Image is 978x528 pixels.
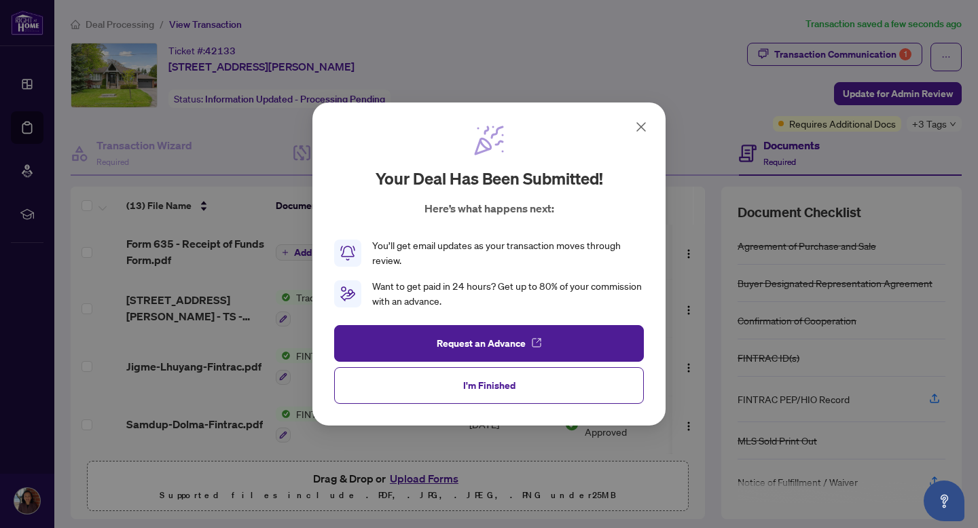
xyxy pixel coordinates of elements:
[424,200,554,216] p: Here’s what happens next:
[924,480,964,521] button: Open asap
[334,367,644,404] button: I'm Finished
[463,375,515,396] span: I'm Finished
[372,238,644,268] div: You’ll get email updates as your transaction moves through review.
[376,168,603,189] h2: Your deal has been submitted!
[334,325,644,362] button: Request an Advance
[372,279,644,309] div: Want to get paid in 24 hours? Get up to 80% of your commission with an advance.
[437,333,526,354] span: Request an Advance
